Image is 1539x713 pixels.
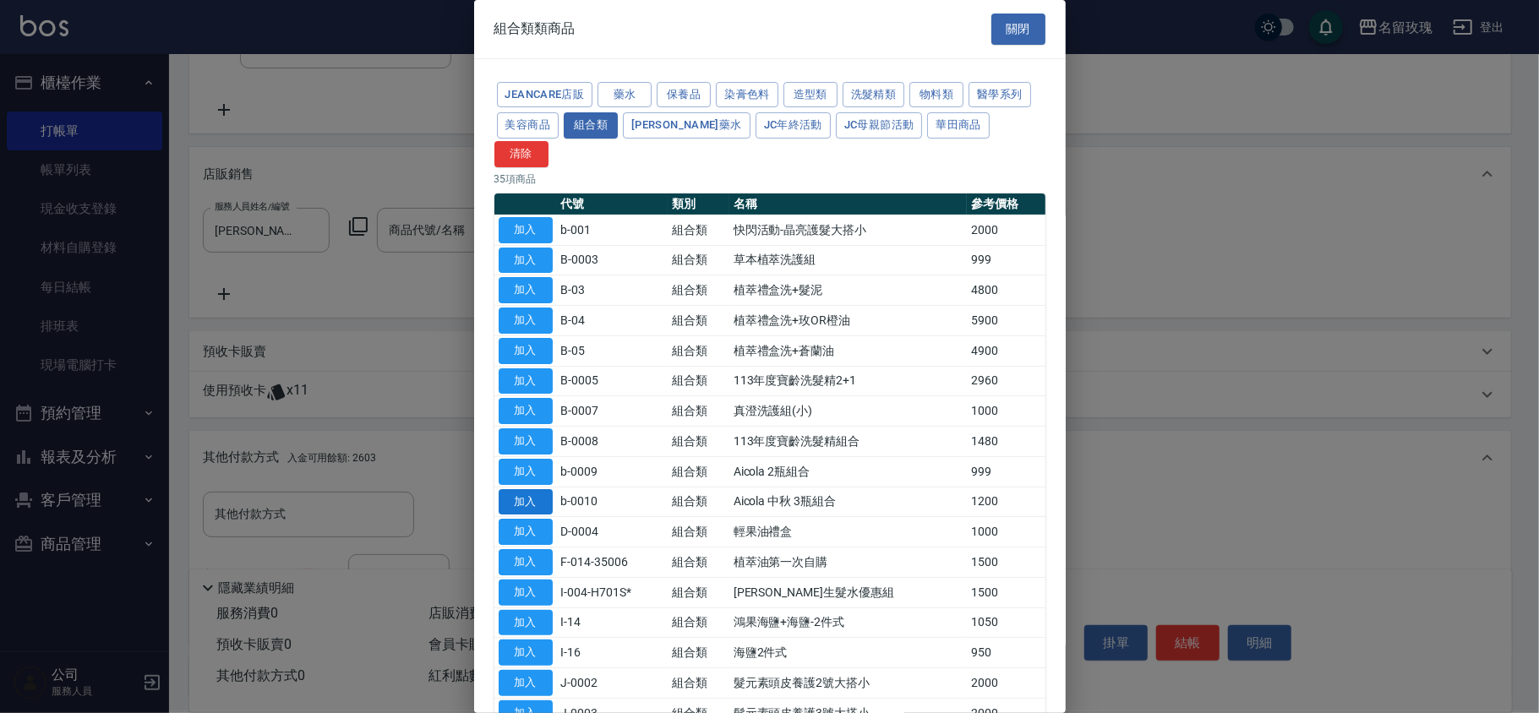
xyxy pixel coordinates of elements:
button: 造型類 [783,82,838,108]
button: [PERSON_NAME]藥水 [623,112,750,139]
button: JC母親節活動 [836,112,923,139]
td: 1000 [967,396,1045,427]
td: 組合類 [668,668,729,699]
td: 999 [967,245,1045,275]
button: JC年終活動 [756,112,831,139]
button: 加入 [499,277,553,303]
td: D-0004 [557,517,668,547]
td: b-001 [557,215,668,245]
td: 1500 [967,547,1045,578]
td: 5900 [967,306,1045,336]
td: 組合類 [668,607,729,638]
td: 組合類 [668,366,729,396]
td: B-0008 [557,427,668,457]
td: 組合類 [668,427,729,457]
button: JeanCare店販 [497,82,593,108]
button: 藥水 [598,82,652,108]
button: 加入 [499,338,553,364]
button: 染膏色料 [716,82,778,108]
td: 組合類 [668,577,729,607]
button: 加入 [499,610,553,636]
td: 鴻果海鹽+海鹽-2件式 [729,607,967,638]
td: 組合類 [668,396,729,427]
button: 加入 [499,489,553,515]
td: J-0002 [557,668,668,699]
td: 2000 [967,668,1045,699]
td: 組合類 [668,547,729,578]
td: b-0010 [557,487,668,517]
td: B-0003 [557,245,668,275]
td: I-16 [557,638,668,668]
td: 1500 [967,577,1045,607]
th: 參考價格 [967,193,1045,215]
td: b-0009 [557,456,668,487]
td: 1000 [967,517,1045,547]
td: 輕果油禮盒 [729,517,967,547]
td: I-14 [557,607,668,638]
button: 物料類 [909,82,963,108]
td: 2000 [967,215,1045,245]
td: 組合類 [668,306,729,336]
td: 1200 [967,487,1045,517]
button: 組合類 [564,112,618,139]
button: 加入 [499,519,553,545]
th: 名稱 [729,193,967,215]
td: Aicola 中秋 3瓶組合 [729,487,967,517]
td: 2960 [967,366,1045,396]
td: 113年度寶齡洗髮精2+1 [729,366,967,396]
td: Aicola 2瓶組合 [729,456,967,487]
td: 植萃油第一次自購 [729,547,967,578]
button: 關閉 [991,14,1045,45]
td: 植萃禮盒洗+髮泥 [729,275,967,306]
button: 加入 [499,248,553,274]
td: 組合類 [668,456,729,487]
td: B-04 [557,306,668,336]
td: 組合類 [668,275,729,306]
button: 加入 [499,217,553,243]
button: 加入 [499,428,553,454]
td: 4800 [967,275,1045,306]
td: 1480 [967,427,1045,457]
td: 組合類 [668,638,729,668]
td: 組合類 [668,487,729,517]
td: 組合類 [668,215,729,245]
button: 加入 [499,670,553,696]
td: 快閃活動-晶亮護髮大搭小 [729,215,967,245]
td: 4900 [967,335,1045,366]
td: B-03 [557,275,668,306]
td: B-0007 [557,396,668,427]
td: 1050 [967,607,1045,638]
button: 加入 [499,640,553,666]
td: F-014-35006 [557,547,668,578]
button: 醫學系列 [969,82,1031,108]
td: 髮元素頭皮養護2號大搭小 [729,668,967,699]
span: 組合類類商品 [494,20,576,37]
button: 加入 [499,580,553,606]
td: 組合類 [668,245,729,275]
td: 真澄洗護組(小) [729,396,967,427]
td: [PERSON_NAME]生髮水優惠組 [729,577,967,607]
button: 加入 [499,308,553,334]
button: 加入 [499,549,553,575]
td: 組合類 [668,517,729,547]
td: 999 [967,456,1045,487]
td: 113年度寶齡洗髮精組合 [729,427,967,457]
th: 類別 [668,193,729,215]
button: 洗髮精類 [843,82,905,108]
td: 950 [967,638,1045,668]
th: 代號 [557,193,668,215]
td: 海鹽2件式 [729,638,967,668]
button: 加入 [499,459,553,485]
td: 組合類 [668,335,729,366]
td: B-0005 [557,366,668,396]
button: 加入 [499,398,553,424]
button: 華田商品 [927,112,990,139]
td: 植萃禮盒洗+玫OR橙油 [729,306,967,336]
button: 保養品 [657,82,711,108]
button: 美容商品 [497,112,559,139]
td: B-05 [557,335,668,366]
td: 植萃禮盒洗+蒼蘭油 [729,335,967,366]
td: I-004-H701S* [557,577,668,607]
button: 加入 [499,368,553,395]
p: 35 項商品 [494,171,1045,187]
